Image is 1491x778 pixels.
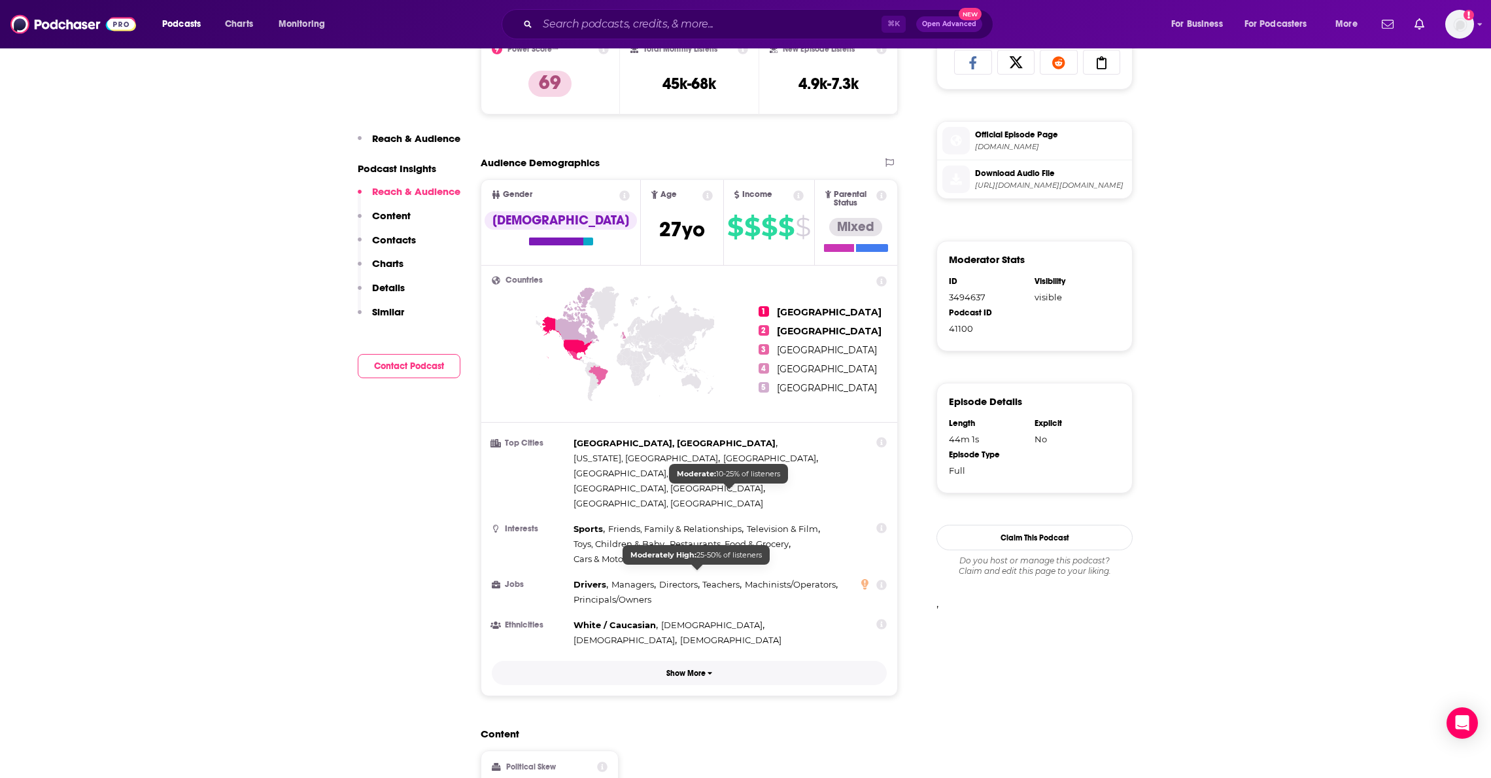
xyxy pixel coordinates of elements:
span: Cars & Motorbikes [574,554,649,564]
span: , [574,522,605,537]
span: , [574,466,765,481]
button: Contact Podcast [358,354,460,378]
span: [GEOGRAPHIC_DATA], [GEOGRAPHIC_DATA] [574,468,763,478]
button: open menu [1236,14,1326,35]
a: Charts [216,14,261,35]
a: Share on X/Twitter [997,50,1035,75]
span: 3 [759,344,769,355]
span: , [745,577,838,592]
p: Charts [372,257,403,270]
span: omny.fm [975,142,1127,152]
span: , [574,618,658,633]
span: , [670,537,791,552]
span: [GEOGRAPHIC_DATA] [777,382,877,394]
a: Official Episode Page[DOMAIN_NAME] [942,127,1127,154]
p: Podcast Insights [358,162,460,175]
button: Open AdvancedNew [916,16,982,32]
span: 5 [759,382,769,393]
span: Teachers [702,579,740,590]
span: Logged in as LLassiter [1445,10,1474,39]
span: , [661,618,764,633]
h2: Political Skew [506,762,556,771]
span: Friends, Family & Relationships [608,523,742,534]
h2: New Episode Listens [783,44,855,54]
div: ID [949,276,1026,287]
span: Monitoring [279,15,325,33]
button: open menu [269,14,342,35]
div: visible [1035,292,1112,302]
span: [DEMOGRAPHIC_DATA] [574,635,675,645]
button: open menu [153,14,218,35]
a: Share on Reddit [1040,50,1078,75]
span: ⌘ K [882,16,906,33]
h3: Episode Details [949,395,1022,408]
h2: Content [481,728,887,740]
div: Open Intercom Messenger [1447,707,1478,739]
span: Charts [225,15,253,33]
p: Content [372,209,411,222]
div: Podcast ID [949,308,1026,318]
span: Parental Status [834,190,874,207]
img: Podchaser - Follow, Share and Rate Podcasts [10,12,136,37]
span: [US_STATE], [GEOGRAPHIC_DATA] [574,453,718,463]
span: [GEOGRAPHIC_DATA] [777,344,877,356]
p: 69 [528,71,572,97]
span: , [611,577,656,592]
span: Do you host or manage this podcast? [936,556,1133,566]
a: Share on Facebook [954,50,992,75]
span: $ [795,217,810,238]
div: Length [949,418,1026,429]
span: [GEOGRAPHIC_DATA], [GEOGRAPHIC_DATA] [574,483,763,493]
span: 10-25% of listeners [677,469,780,478]
span: Sports [574,523,603,534]
div: 41100 [949,323,1026,334]
span: Drivers [574,579,606,590]
span: Managers [611,579,654,590]
h2: Power Score™ [507,44,558,54]
span: Podcasts [162,15,201,33]
span: Principals/Owners [574,594,651,605]
p: Similar [372,306,404,318]
div: Visibility [1035,276,1112,287]
div: Episode Type [949,450,1026,460]
span: Machinists/Operators [745,579,836,590]
img: User Profile [1445,10,1474,39]
div: 44m 1s [949,434,1026,444]
span: 1 [759,306,769,317]
button: open menu [1326,14,1374,35]
span: 2 [759,325,769,336]
b: Moderately High: [630,550,696,559]
span: , [659,577,700,592]
h3: Interests [492,525,568,533]
span: $ [778,217,794,238]
button: Content [358,209,411,234]
span: $ [727,217,743,238]
button: Reach & Audience [358,132,460,156]
span: [GEOGRAPHIC_DATA] [777,363,877,375]
span: , [747,522,820,537]
div: Mixed [829,218,882,236]
button: Claim This Podcast [936,525,1133,550]
span: Restaurants, Food & Grocery [670,539,789,549]
span: [DEMOGRAPHIC_DATA] [661,620,763,630]
span: Countries [506,276,543,285]
span: , [574,537,666,552]
b: Moderate: [677,469,716,478]
button: Show More [492,661,887,685]
a: Show notifications dropdown [1377,13,1399,35]
h3: Jobs [492,580,568,589]
h3: 4.9k-7.3k [798,74,859,94]
span: [DEMOGRAPHIC_DATA] [680,635,781,645]
button: Contacts [358,234,416,258]
p: Reach & Audience [372,132,460,145]
span: $ [761,217,777,238]
div: [DEMOGRAPHIC_DATA] [485,211,637,230]
h3: Top Cities [492,439,568,448]
div: No [1035,434,1112,444]
span: , [723,451,818,466]
svg: Add a profile image [1464,10,1474,20]
span: [GEOGRAPHIC_DATA] [777,306,882,318]
p: Contacts [372,234,416,246]
h3: Ethnicities [492,621,568,629]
